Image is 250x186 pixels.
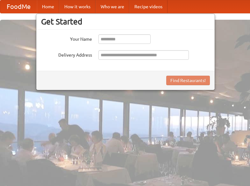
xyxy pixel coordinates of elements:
[41,34,92,42] label: Your Name
[59,0,96,13] a: How it works
[41,17,210,26] h3: Get Started
[0,0,37,13] a: FoodMe
[37,0,59,13] a: Home
[129,0,168,13] a: Recipe videos
[166,76,210,85] button: Find Restaurants!
[41,50,92,58] label: Delivery Address
[96,0,129,13] a: Who we are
